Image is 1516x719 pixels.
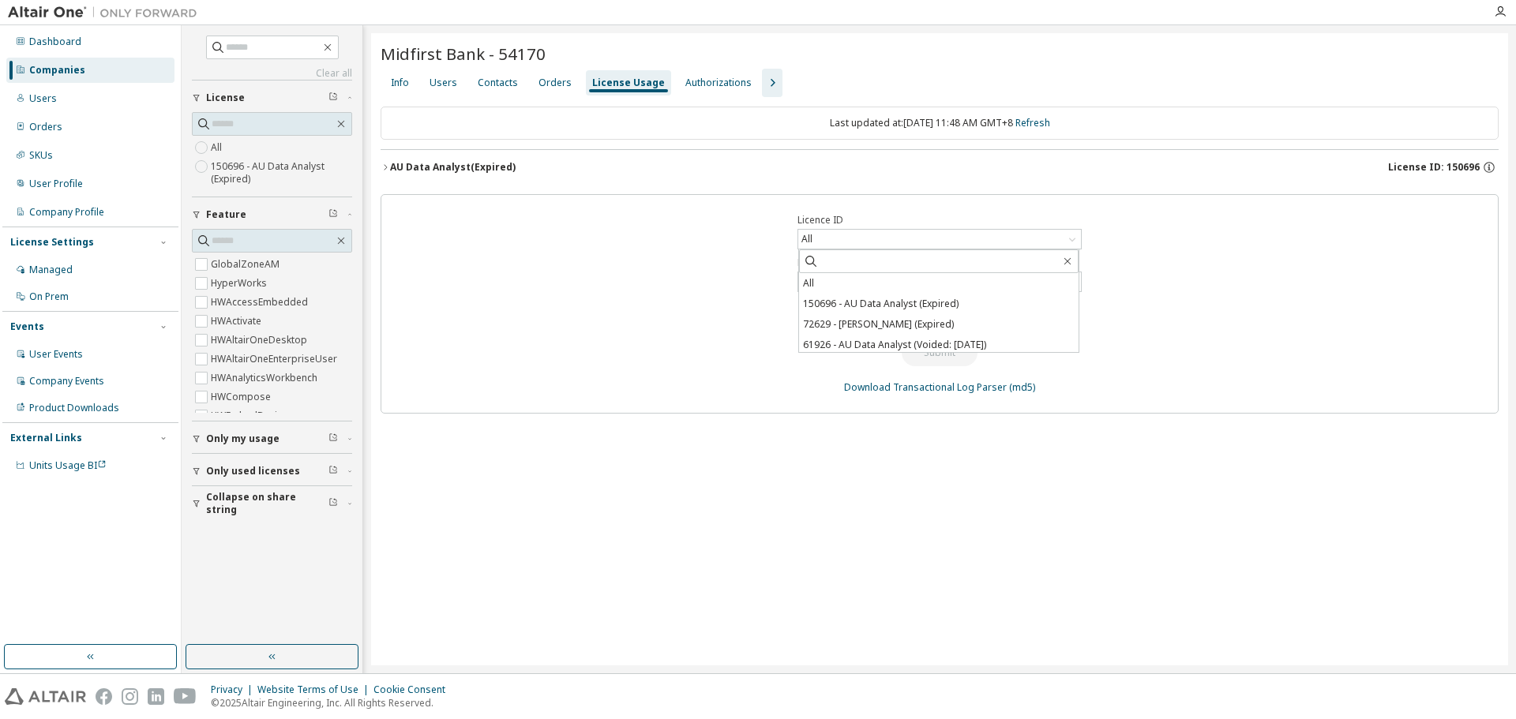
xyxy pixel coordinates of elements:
[206,465,300,477] span: Only used licenses
[211,138,225,157] label: All
[29,206,104,219] div: Company Profile
[328,92,338,104] span: Clear filter
[96,688,112,705] img: facebook.svg
[799,294,1079,314] li: 150696 - AU Data Analyst (Expired)
[10,432,82,444] div: External Links
[29,92,57,105] div: Users
[1388,161,1480,174] span: License ID: 150696
[799,335,1079,355] li: 61926 - AU Data Analyst (Voided: [DATE])
[29,64,85,77] div: Companies
[391,77,409,89] div: Info
[211,696,455,710] p: © 2025 Altair Engineering, Inc. All Rights Reserved.
[799,314,1079,335] li: 72629 - [PERSON_NAME] (Expired)
[206,491,328,516] span: Collapse on share string
[328,497,338,510] span: Clear filter
[797,257,1082,269] label: Date Range
[192,197,352,232] button: Feature
[29,402,119,414] div: Product Downloads
[390,161,516,174] div: AU Data Analyst (Expired)
[328,433,338,445] span: Clear filter
[211,350,340,369] label: HWAltairOneEnterpriseUser
[211,293,311,312] label: HWAccessEmbedded
[10,320,44,333] div: Events
[29,348,83,361] div: User Events
[328,465,338,477] span: Clear filter
[122,688,138,705] img: instagram.svg
[211,406,285,425] label: HWEmbedBasic
[211,683,257,696] div: Privacy
[206,208,246,221] span: Feature
[799,273,1079,294] li: All
[211,369,321,388] label: HWAnalyticsWorkbench
[328,208,338,221] span: Clear filter
[192,81,352,115] button: License
[192,67,352,80] a: Clear all
[799,230,815,248] div: All
[257,683,373,696] div: Website Terms of Use
[8,5,205,21] img: Altair One
[192,421,352,456] button: Only my usage
[211,274,270,293] label: HyperWorks
[381,107,1499,140] div: Last updated at: [DATE] 11:48 AM GMT+8
[211,157,352,189] label: 150696 - AU Data Analyst (Expired)
[902,339,978,366] button: Submit
[148,688,164,705] img: linkedin.svg
[192,454,352,489] button: Only used licenses
[206,92,245,104] span: License
[206,433,280,445] span: Only my usage
[1009,380,1035,394] a: (md5)
[29,375,104,388] div: Company Events
[10,236,94,249] div: License Settings
[373,683,455,696] div: Cookie Consent
[211,388,274,406] label: HWCompose
[844,380,1007,394] a: Download Transactional Log Parser
[192,486,352,521] button: Collapse on share string
[5,688,86,705] img: altair_logo.svg
[29,36,81,48] div: Dashboard
[29,178,83,190] div: User Profile
[174,688,197,705] img: youtube.svg
[430,77,457,89] div: Users
[29,459,107,472] span: Units Usage BI
[798,230,1081,249] div: All
[211,255,283,274] label: GlobalZoneAM
[29,149,53,162] div: SKUs
[797,214,1082,227] label: Licence ID
[478,77,518,89] div: Contacts
[538,77,572,89] div: Orders
[29,121,62,133] div: Orders
[592,77,665,89] div: License Usage
[29,264,73,276] div: Managed
[1015,116,1050,129] a: Refresh
[29,290,69,303] div: On Prem
[381,150,1499,185] button: AU Data Analyst(Expired)License ID: 150696
[685,77,752,89] div: Authorizations
[381,43,546,65] span: Midfirst Bank - 54170
[211,312,265,331] label: HWActivate
[211,331,310,350] label: HWAltairOneDesktop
